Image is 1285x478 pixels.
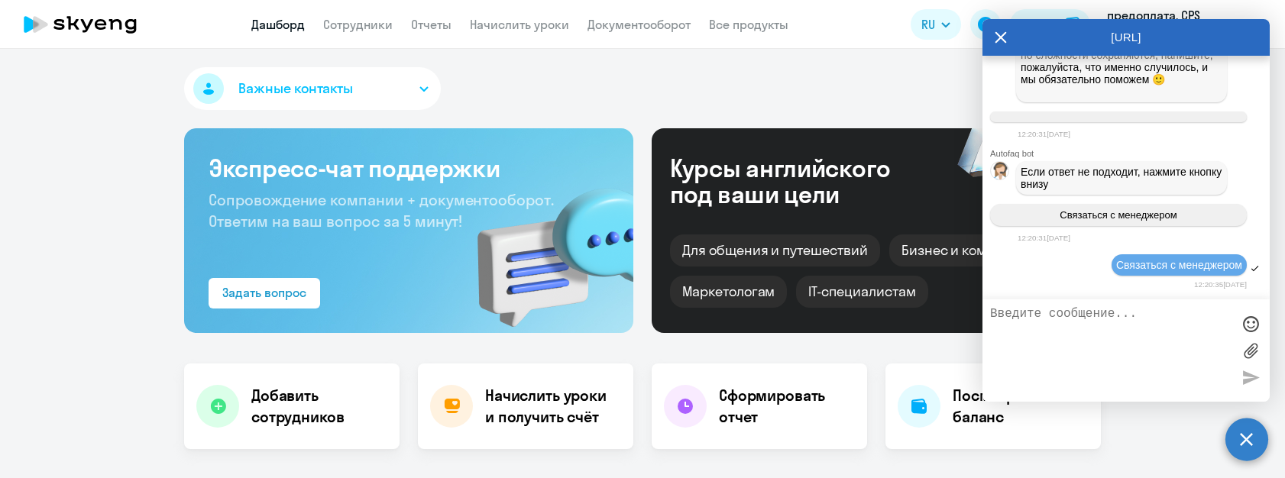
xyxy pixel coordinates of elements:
[209,190,554,231] span: Сопровождение компании + документооборот. Ответим на ваш вопрос за 5 минут!
[222,283,306,302] div: Задать вопрос
[911,9,961,40] button: RU
[1018,234,1070,242] time: 12:20:31[DATE]
[921,15,935,34] span: RU
[889,234,1071,266] div: Бизнес и командировки
[1239,339,1262,362] label: Лимит 10 файлов
[990,149,1270,158] div: Autofaq bot
[251,385,387,428] h4: Добавить сотрудников
[991,162,1010,184] img: bot avatar
[1019,15,1060,34] div: Баланс
[238,79,353,99] span: Важные контакты
[1018,130,1070,138] time: 12:20:31[DATE]
[1099,6,1272,43] button: предоплата, CPS SOLUTIONS OÜ
[719,385,855,428] h4: Сформировать отчет
[990,204,1247,226] button: Связаться с менеджером
[709,17,788,32] a: Все продукты
[251,17,305,32] a: Дашборд
[209,153,609,183] h3: Экспресс-чат поддержки
[455,161,633,333] img: bg-img
[953,385,1089,428] h4: Посмотреть баланс
[1021,166,1225,190] span: Если ответ не подходит, нажмите кнопку внизу
[670,155,931,207] div: Курсы английского под ваши цели
[470,17,569,32] a: Начислить уроки
[670,276,787,308] div: Маркетологам
[1107,6,1249,43] p: предоплата, CPS SOLUTIONS OÜ
[1066,17,1081,32] img: balance
[485,385,618,428] h4: Начислить уроки и получить счёт
[209,278,320,308] button: Задать вопрос
[587,17,691,32] a: Документооборот
[1194,280,1247,289] time: 12:20:35[DATE]
[184,67,441,110] button: Важные контакты
[1010,9,1090,40] button: Балансbalance
[670,234,880,266] div: Для общения и путешествий
[796,276,927,308] div: IT-специалистам
[1060,209,1177,221] span: Связаться с менеджером
[411,17,452,32] a: Отчеты
[323,17,393,32] a: Сотрудники
[1116,259,1242,271] span: Связаться с менеджером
